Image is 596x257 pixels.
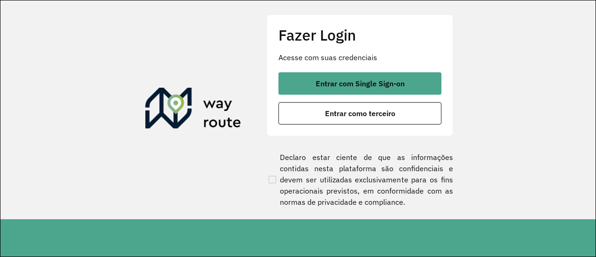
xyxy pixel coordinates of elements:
span: Entrar com Single Sign-on [316,80,405,87]
p: Acesse com suas credenciais [278,52,441,63]
span: Entrar como terceiro [325,110,395,117]
h2: Fazer Login [278,26,441,44]
img: Roteirizador AmbevTech [145,88,241,132]
button: button [278,72,441,95]
label: Declaro estar ciente de que as informações contidas nesta plataforma são confidenciais e devem se... [267,152,453,208]
button: button [278,102,441,125]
